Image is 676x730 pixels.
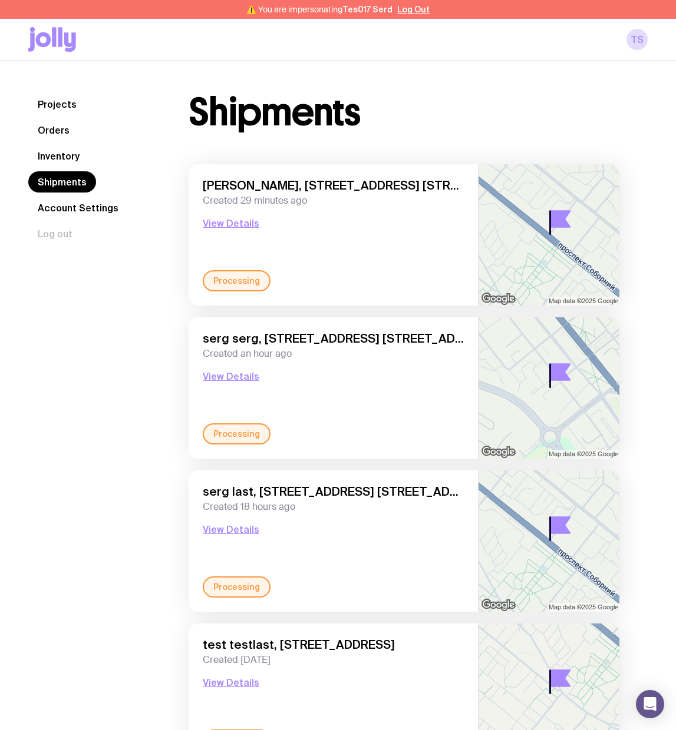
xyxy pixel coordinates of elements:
[28,94,86,115] a: Projects
[203,270,271,291] div: Processing
[203,485,464,499] span: serg last, [STREET_ADDRESS] [STREET_ADDRESS]
[28,223,82,244] button: Log out
[246,5,393,14] span: ⚠️ You are impersonating
[189,94,360,131] h1: Shipments
[203,348,464,360] span: Created an hour ago
[203,675,259,689] button: View Details
[28,171,96,193] a: Shipments
[479,317,619,459] img: staticmap
[203,178,464,193] span: [PERSON_NAME], [STREET_ADDRESS] [STREET_ADDRESS]
[203,576,271,598] div: Processing
[203,638,464,652] span: test testlast, [STREET_ADDRESS]
[203,216,259,230] button: View Details
[342,5,393,14] span: Tes017 Serd
[397,5,430,14] button: Log Out
[203,501,464,513] span: Created 18 hours ago
[28,197,128,218] a: Account Settings
[203,654,464,666] span: Created [DATE]
[203,331,464,346] span: serg serg, [STREET_ADDRESS] [STREET_ADDRESS]
[626,29,648,50] a: TS
[203,522,259,536] button: View Details
[203,195,464,207] span: Created 29 minutes ago
[479,164,619,306] img: staticmap
[479,470,619,612] img: staticmap
[28,120,79,141] a: Orders
[636,690,664,718] div: Open Intercom Messenger
[203,423,271,444] div: Processing
[203,369,259,383] button: View Details
[28,145,89,167] a: Inventory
